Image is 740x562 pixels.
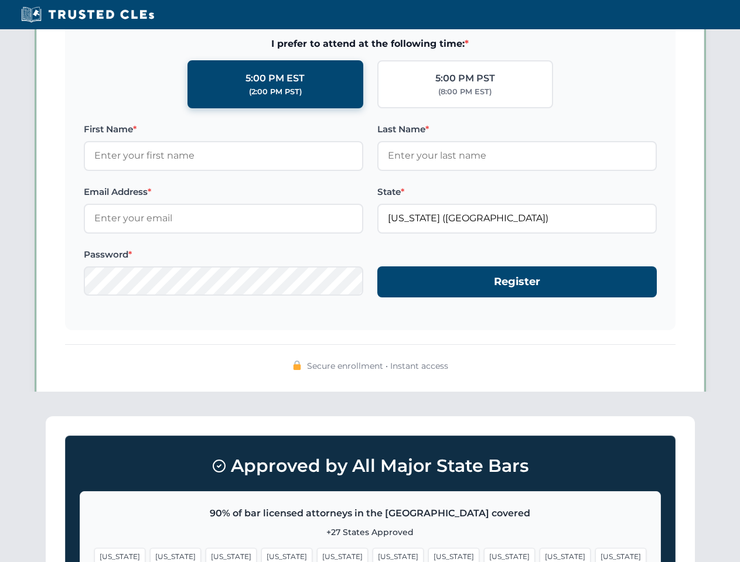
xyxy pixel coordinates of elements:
[84,122,363,136] label: First Name
[377,185,657,199] label: State
[94,506,646,521] p: 90% of bar licensed attorneys in the [GEOGRAPHIC_DATA] covered
[438,86,492,98] div: (8:00 PM EST)
[84,141,363,170] input: Enter your first name
[84,185,363,199] label: Email Address
[94,526,646,539] p: +27 States Approved
[435,71,495,86] div: 5:00 PM PST
[307,359,448,372] span: Secure enrollment • Instant access
[292,361,302,370] img: 🔒
[377,141,657,170] input: Enter your last name
[377,266,657,297] button: Register
[377,204,657,233] input: Florida (FL)
[84,204,363,233] input: Enter your email
[80,450,661,482] h3: Approved by All Major State Bars
[84,36,657,52] span: I prefer to attend at the following time:
[249,86,302,98] div: (2:00 PM PST)
[377,122,657,136] label: Last Name
[18,6,158,23] img: Trusted CLEs
[84,248,363,262] label: Password
[245,71,305,86] div: 5:00 PM EST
